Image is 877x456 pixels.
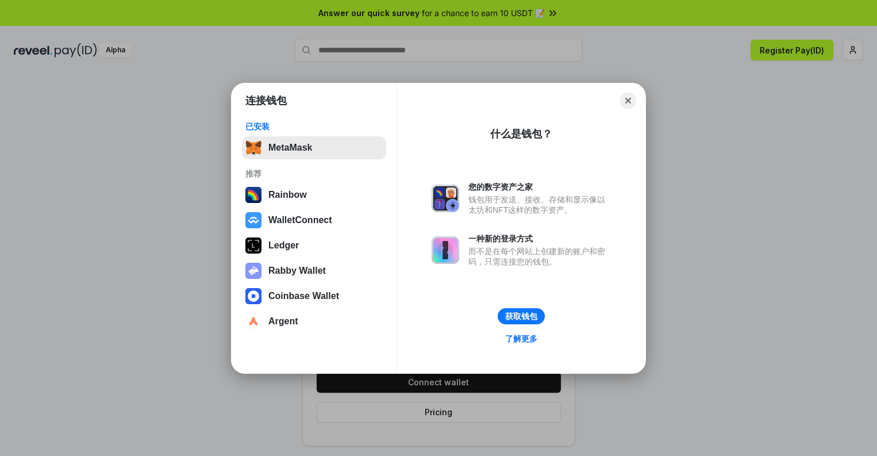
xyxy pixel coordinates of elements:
div: Coinbase Wallet [268,291,339,301]
img: svg+xml,%3Csvg%20width%3D%2228%22%20height%3D%2228%22%20viewBox%3D%220%200%2028%2028%22%20fill%3D... [245,212,261,228]
img: svg+xml,%3Csvg%20xmlns%3D%22http%3A%2F%2Fwww.w3.org%2F2000%2Fsvg%22%20fill%3D%22none%22%20viewBox... [245,263,261,279]
button: Coinbase Wallet [242,285,386,308]
div: Ledger [268,240,299,251]
div: Rainbow [268,190,307,200]
button: Argent [242,310,386,333]
a: 了解更多 [498,331,544,346]
div: 推荐 [245,168,383,179]
img: svg+xml,%3Csvg%20xmlns%3D%22http%3A%2F%2Fwww.w3.org%2F2000%2Fsvg%22%20width%3D%2228%22%20height%3... [245,237,261,254]
div: Argent [268,316,298,327]
img: svg+xml,%3Csvg%20width%3D%22120%22%20height%3D%22120%22%20viewBox%3D%220%200%20120%20120%22%20fil... [245,187,261,203]
button: Ledger [242,234,386,257]
img: svg+xml,%3Csvg%20width%3D%2228%22%20height%3D%2228%22%20viewBox%3D%220%200%2028%2028%22%20fill%3D... [245,288,261,304]
button: Rabby Wallet [242,259,386,282]
img: svg+xml,%3Csvg%20fill%3D%22none%22%20height%3D%2233%22%20viewBox%3D%220%200%2035%2033%22%20width%... [245,140,261,156]
div: 而不是在每个网站上创建新的账户和密码，只需连接您的钱包。 [468,246,611,267]
img: svg+xml,%3Csvg%20width%3D%2228%22%20height%3D%2228%22%20viewBox%3D%220%200%2028%2028%22%20fill%3D... [245,313,261,329]
button: WalletConnect [242,209,386,232]
div: 了解更多 [505,334,537,344]
h1: 连接钱包 [245,94,287,108]
button: 获取钱包 [498,308,545,324]
img: svg+xml,%3Csvg%20xmlns%3D%22http%3A%2F%2Fwww.w3.org%2F2000%2Fsvg%22%20fill%3D%22none%22%20viewBox... [432,185,459,212]
div: 钱包用于发送、接收、存储和显示像以太坊和NFT这样的数字资产。 [468,194,611,215]
img: svg+xml,%3Csvg%20xmlns%3D%22http%3A%2F%2Fwww.w3.org%2F2000%2Fsvg%22%20fill%3D%22none%22%20viewBox... [432,236,459,264]
div: MetaMask [268,143,312,153]
div: 获取钱包 [505,311,537,321]
button: MetaMask [242,136,386,159]
div: WalletConnect [268,215,332,225]
div: 您的数字资产之家 [468,182,611,192]
div: Rabby Wallet [268,266,326,276]
div: 已安装 [245,121,383,132]
div: 一种新的登录方式 [468,233,611,244]
button: Close [620,93,636,109]
div: 什么是钱包？ [490,127,552,141]
button: Rainbow [242,183,386,206]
